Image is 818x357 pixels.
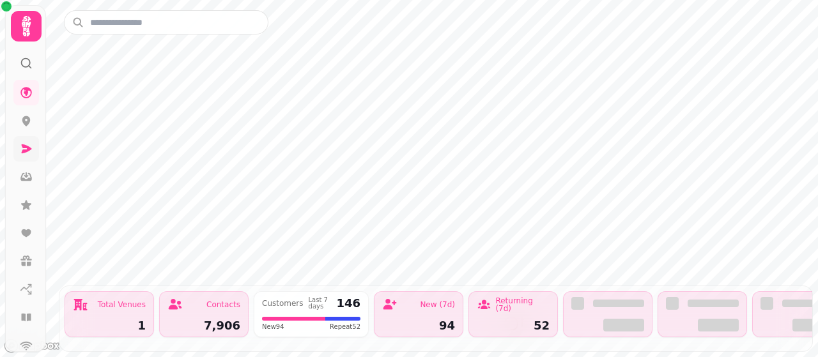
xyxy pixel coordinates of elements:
[309,297,332,310] div: Last 7 days
[262,300,304,307] div: Customers
[330,322,360,331] span: Repeat 52
[336,298,360,309] div: 146
[420,301,455,308] div: New (7d)
[98,301,146,308] div: Total Venues
[4,338,60,353] a: Mapbox logo
[167,320,240,331] div: 7,906
[206,301,240,308] div: Contacts
[73,320,146,331] div: 1
[262,322,284,331] span: New 94
[477,320,550,331] div: 52
[382,320,455,331] div: 94
[495,297,550,312] div: Returning (7d)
